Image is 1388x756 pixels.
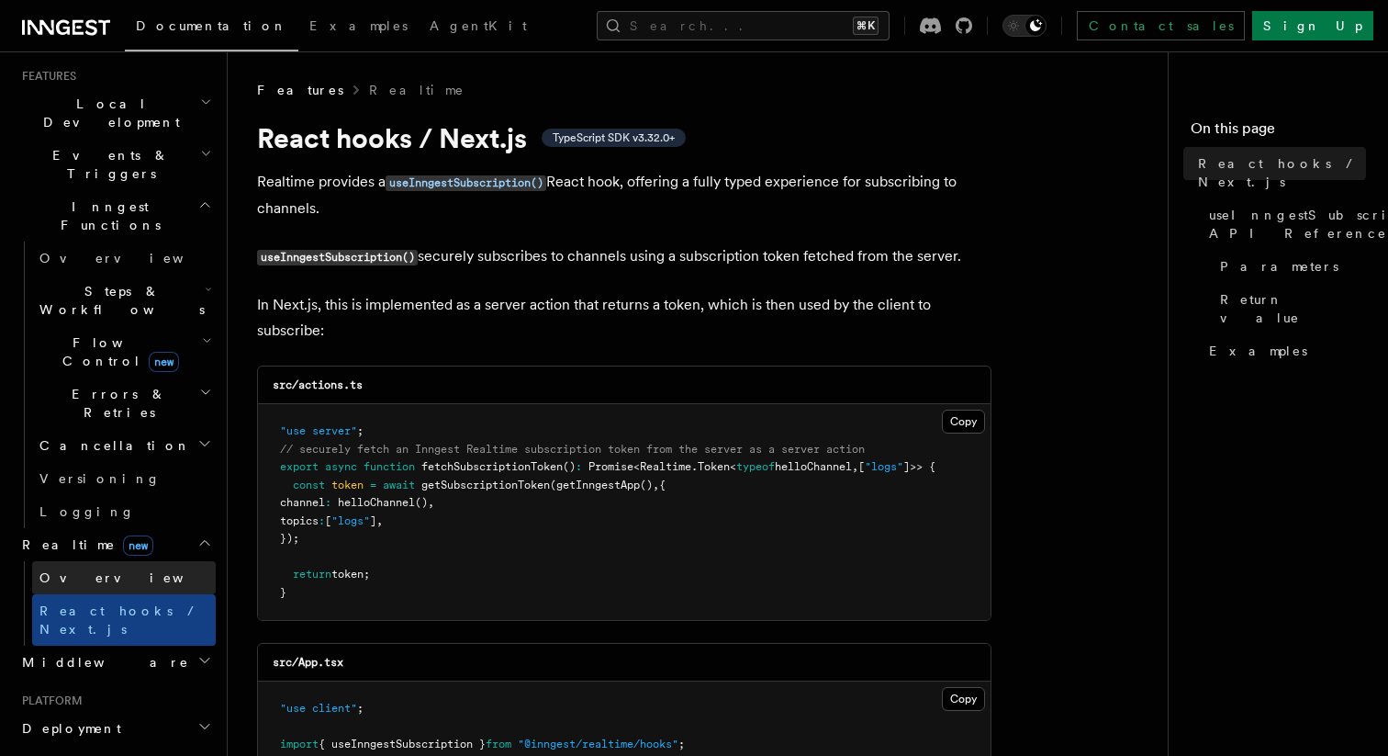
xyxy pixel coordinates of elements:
span: Logging [39,504,135,519]
span: Realtime [15,536,153,554]
span: // securely fetch an Inngest Realtime subscription token from the server as a server action [280,443,865,456]
kbd: ⌘K [853,17,879,35]
code: useInngestSubscription() [386,175,546,191]
a: Examples [298,6,419,50]
button: Deployment [15,712,216,745]
span: Middleware [15,653,189,671]
span: helloChannel [775,460,852,473]
span: new [123,536,153,556]
span: typeof [736,460,775,473]
span: Events & Triggers [15,146,200,183]
span: Cancellation [32,436,191,455]
span: "@inngest/realtime/hooks" [518,738,678,750]
button: Local Development [15,87,216,139]
span: Token [698,460,730,473]
span: Inngest Functions [15,197,198,234]
span: Overview [39,570,229,585]
span: AgentKit [430,18,527,33]
span: , [653,479,659,491]
span: () [563,460,576,473]
span: from [486,738,511,750]
a: Realtime [369,81,465,99]
span: < [730,460,736,473]
span: getSubscriptionToken [421,479,550,491]
a: AgentKit [419,6,538,50]
span: Steps & Workflows [32,282,205,319]
span: < [633,460,640,473]
button: Cancellation [32,429,216,462]
span: token; [331,568,370,581]
span: React hooks / Next.js [1198,154,1366,191]
span: Documentation [136,18,287,33]
span: = [370,479,376,491]
span: Flow Control [32,333,202,370]
span: Realtime [640,460,691,473]
button: Errors & Retries [32,378,216,429]
span: topics [280,514,319,527]
button: Realtimenew [15,528,216,561]
span: } [280,586,286,599]
span: Features [257,81,343,99]
span: "logs" [331,514,370,527]
span: Overview [39,251,229,265]
a: Overview [32,242,216,275]
span: await [383,479,415,491]
button: Middleware [15,646,216,679]
a: Contact sales [1077,11,1245,40]
span: fetchSubscriptionToken [421,460,563,473]
a: Parameters [1213,250,1366,283]
span: , [428,496,434,509]
span: Errors & Retries [32,385,199,422]
p: Realtime provides a React hook, offering a fully typed experience for subscribing to channels. [257,169,991,221]
span: Platform [15,694,83,708]
code: src/App.tsx [273,656,343,669]
span: : [325,496,331,509]
span: , [376,514,383,527]
span: ; [357,424,364,437]
span: ( [550,479,556,491]
span: Local Development [15,95,200,131]
p: securely subscribes to channels using a subscription token fetched from the server. [257,243,991,270]
span: () [640,479,653,491]
span: , [852,460,858,473]
span: : [576,460,582,473]
a: Sign Up [1252,11,1373,40]
span: token [331,479,364,491]
span: "use server" [280,424,357,437]
span: Examples [309,18,408,33]
span: channel [280,496,325,509]
button: Flow Controlnew [32,326,216,378]
button: Steps & Workflows [32,275,216,326]
a: useInngestSubscription() [386,173,546,190]
code: src/actions.ts [273,378,363,391]
span: Parameters [1220,257,1338,276]
a: React hooks / Next.js [32,594,216,646]
span: ] [370,514,376,527]
span: Promise [588,460,633,473]
span: () [415,496,428,509]
span: Deployment [15,719,121,738]
h4: On this page [1191,118,1366,147]
span: : [319,514,325,527]
span: TypeScript SDK v3.32.0+ [553,130,675,145]
a: Examples [1202,334,1366,367]
span: ; [678,738,685,750]
h1: React hooks / Next.js [257,121,991,154]
span: async [325,460,357,473]
span: . [691,460,698,473]
a: React hooks / Next.js [1191,147,1366,198]
span: Examples [1209,342,1307,360]
div: Inngest Functions [15,242,216,528]
span: }); [280,532,299,545]
span: return [293,568,331,581]
span: new [149,352,179,372]
span: ; [357,702,364,715]
a: Logging [32,495,216,528]
span: const [293,479,325,491]
span: getInngestApp [556,479,640,491]
a: Versioning [32,462,216,495]
span: export [280,460,319,473]
span: [ [325,514,331,527]
span: { [659,479,666,491]
span: helloChannel [338,496,415,509]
